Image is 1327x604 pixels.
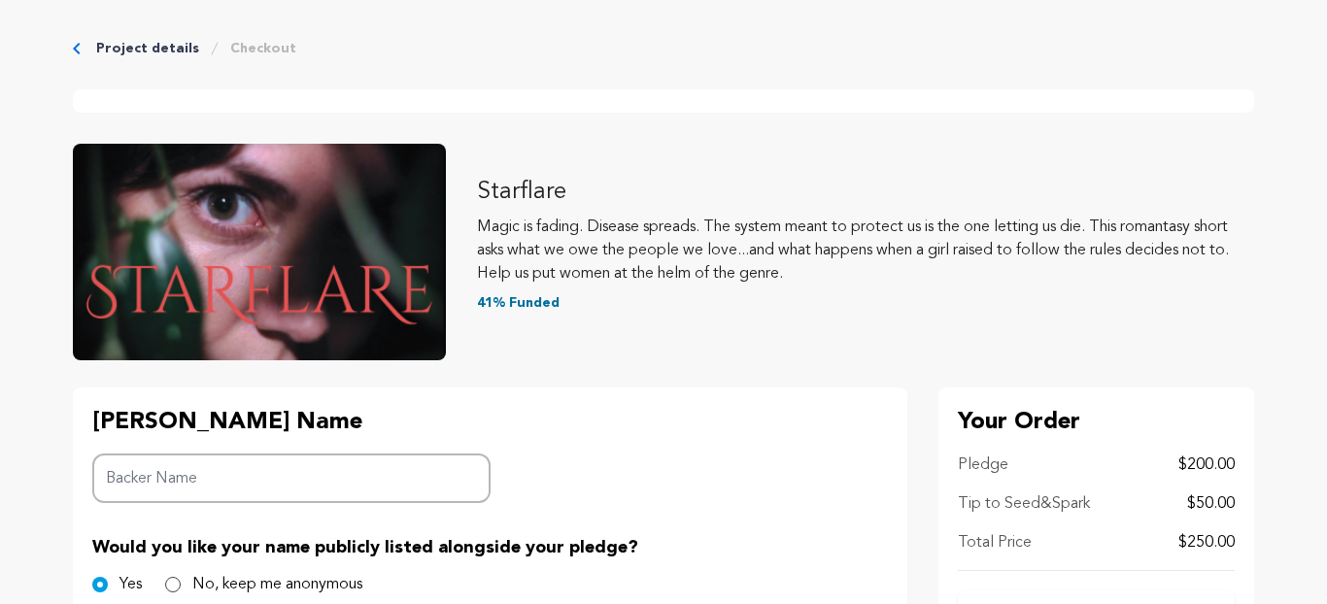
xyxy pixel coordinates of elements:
[477,293,1254,313] p: 41% Funded
[119,573,142,596] label: Yes
[958,407,1235,438] p: Your Order
[230,39,296,58] a: Checkout
[477,216,1254,285] p: Magic is fading. Disease spreads. The system meant to protect us is the one letting us die. This ...
[192,573,362,596] label: No, keep me anonymous
[1187,492,1235,516] p: $50.00
[92,453,491,503] input: Backer Name
[958,531,1032,554] p: Total Price
[1178,453,1235,477] p: $200.00
[92,534,888,561] p: Would you like your name publicly listed alongside your pledge?
[477,177,1254,208] p: Starflare
[73,39,1254,58] div: Breadcrumb
[73,144,446,360] img: Starflare image
[1178,531,1235,554] p: $250.00
[958,453,1008,477] p: Pledge
[92,407,491,438] p: [PERSON_NAME] Name
[958,492,1090,516] p: Tip to Seed&Spark
[96,39,199,58] a: Project details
